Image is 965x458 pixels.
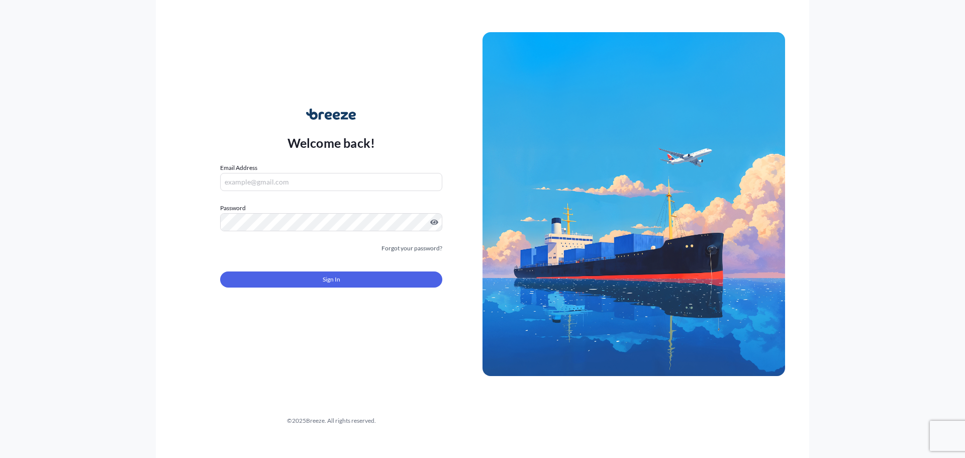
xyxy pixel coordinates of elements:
input: example@gmail.com [220,173,442,191]
label: Email Address [220,163,257,173]
a: Forgot your password? [381,243,442,253]
p: Welcome back! [287,135,375,151]
div: © 2025 Breeze. All rights reserved. [180,416,482,426]
button: Show password [430,218,438,226]
label: Password [220,203,442,213]
span: Sign In [323,274,340,285]
img: Ship illustration [482,32,785,376]
button: Sign In [220,271,442,288]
